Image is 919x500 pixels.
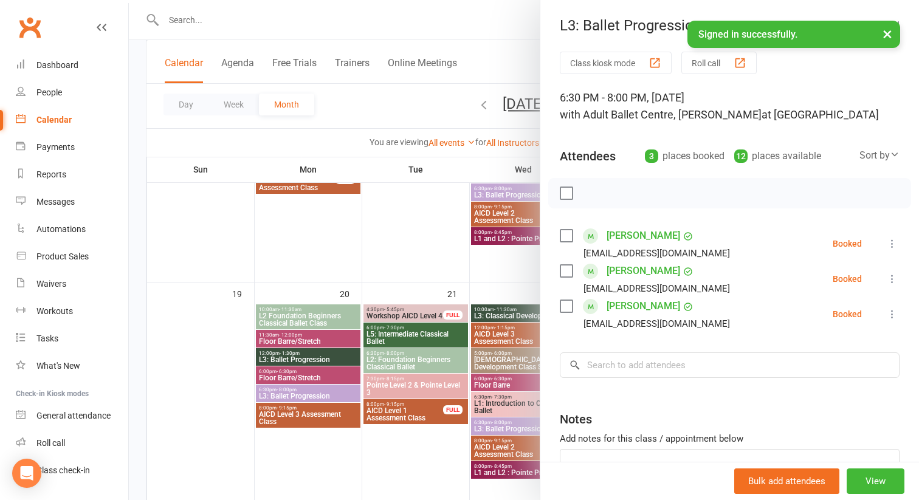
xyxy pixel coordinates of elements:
div: Add notes for this class / appointment below [560,431,900,446]
div: Payments [36,142,75,152]
a: [PERSON_NAME] [607,226,680,245]
button: View [847,468,904,494]
div: [EMAIL_ADDRESS][DOMAIN_NAME] [583,281,730,296]
a: [PERSON_NAME] [607,296,680,316]
a: Class kiosk mode [16,457,128,484]
div: 6:30 PM - 8:00 PM, [DATE] [560,89,900,123]
div: Reports [36,170,66,179]
a: Product Sales [16,243,128,270]
a: Dashboard [16,52,128,79]
a: People [16,79,128,106]
div: Dashboard [36,60,78,70]
a: Waivers [16,270,128,298]
span: Signed in successfully. [698,29,797,40]
div: Sort by [859,148,900,163]
a: What's New [16,352,128,380]
a: Clubworx [15,12,45,43]
div: Notes [560,411,592,428]
div: What's New [36,361,80,371]
div: Automations [36,224,86,234]
a: Payments [16,134,128,161]
div: [EMAIL_ADDRESS][DOMAIN_NAME] [583,316,730,332]
span: at [GEOGRAPHIC_DATA] [762,108,879,121]
a: General attendance kiosk mode [16,402,128,430]
div: Waivers [36,279,66,289]
div: places available [734,148,821,165]
button: Roll call [681,52,757,74]
div: Workouts [36,306,73,316]
span: with Adult Ballet Centre, [PERSON_NAME] [560,108,762,121]
a: Tasks [16,325,128,352]
div: places booked [645,148,725,165]
div: Booked [833,239,862,248]
div: General attendance [36,411,111,420]
a: Automations [16,216,128,243]
div: Roll call [36,438,65,448]
div: People [36,87,62,97]
input: Search to add attendees [560,352,900,378]
div: 12 [734,149,748,163]
div: Attendees [560,148,616,165]
a: Reports [16,161,128,188]
div: Messages [36,197,75,207]
button: Bulk add attendees [734,468,839,494]
div: L3: Ballet Progression [540,17,919,34]
div: Open Intercom Messenger [12,459,41,488]
div: Product Sales [36,252,89,261]
div: Class check-in [36,465,90,475]
a: [PERSON_NAME] [607,261,680,281]
div: Booked [833,310,862,318]
div: Booked [833,275,862,283]
div: Tasks [36,334,58,343]
button: × [876,21,898,47]
div: [EMAIL_ADDRESS][DOMAIN_NAME] [583,245,730,261]
a: Roll call [16,430,128,457]
a: Workouts [16,298,128,325]
div: 3 [645,149,658,163]
a: Calendar [16,106,128,134]
div: Calendar [36,115,72,125]
a: Messages [16,188,128,216]
button: Class kiosk mode [560,52,672,74]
